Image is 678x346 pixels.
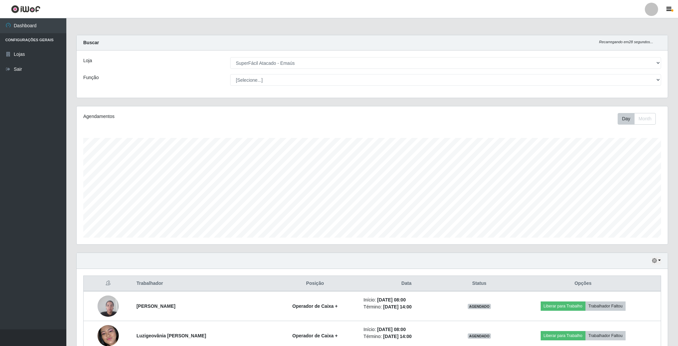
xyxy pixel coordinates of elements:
th: Posição [270,276,359,291]
strong: Luzigeovânia [PERSON_NAME] [136,333,206,338]
div: Toolbar with button groups [618,113,661,125]
li: Início: [364,296,449,303]
li: Término: [364,333,449,340]
time: [DATE] 08:00 [377,327,406,332]
span: AGENDADO [468,333,491,339]
strong: [PERSON_NAME] [136,303,175,309]
button: Month [634,113,656,125]
i: Recarregando em 28 segundos... [599,40,653,44]
img: 1731148670684.jpeg [98,292,119,320]
th: Status [453,276,506,291]
th: Data [360,276,453,291]
li: Início: [364,326,449,333]
th: Trabalhador [132,276,270,291]
button: Liberar para Trabalho [541,301,585,311]
label: Função [83,74,99,81]
button: Liberar para Trabalho [541,331,585,340]
img: CoreUI Logo [11,5,40,13]
time: [DATE] 14:00 [383,304,412,309]
strong: Buscar [83,40,99,45]
th: Opções [505,276,661,291]
button: Day [618,113,635,125]
label: Loja [83,57,92,64]
strong: Operador de Caixa + [292,303,338,309]
strong: Operador de Caixa + [292,333,338,338]
time: [DATE] 14:00 [383,334,412,339]
li: Término: [364,303,449,310]
button: Trabalhador Faltou [585,301,626,311]
div: First group [618,113,656,125]
time: [DATE] 08:00 [377,297,406,302]
span: AGENDADO [468,304,491,309]
button: Trabalhador Faltou [585,331,626,340]
div: Agendamentos [83,113,318,120]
